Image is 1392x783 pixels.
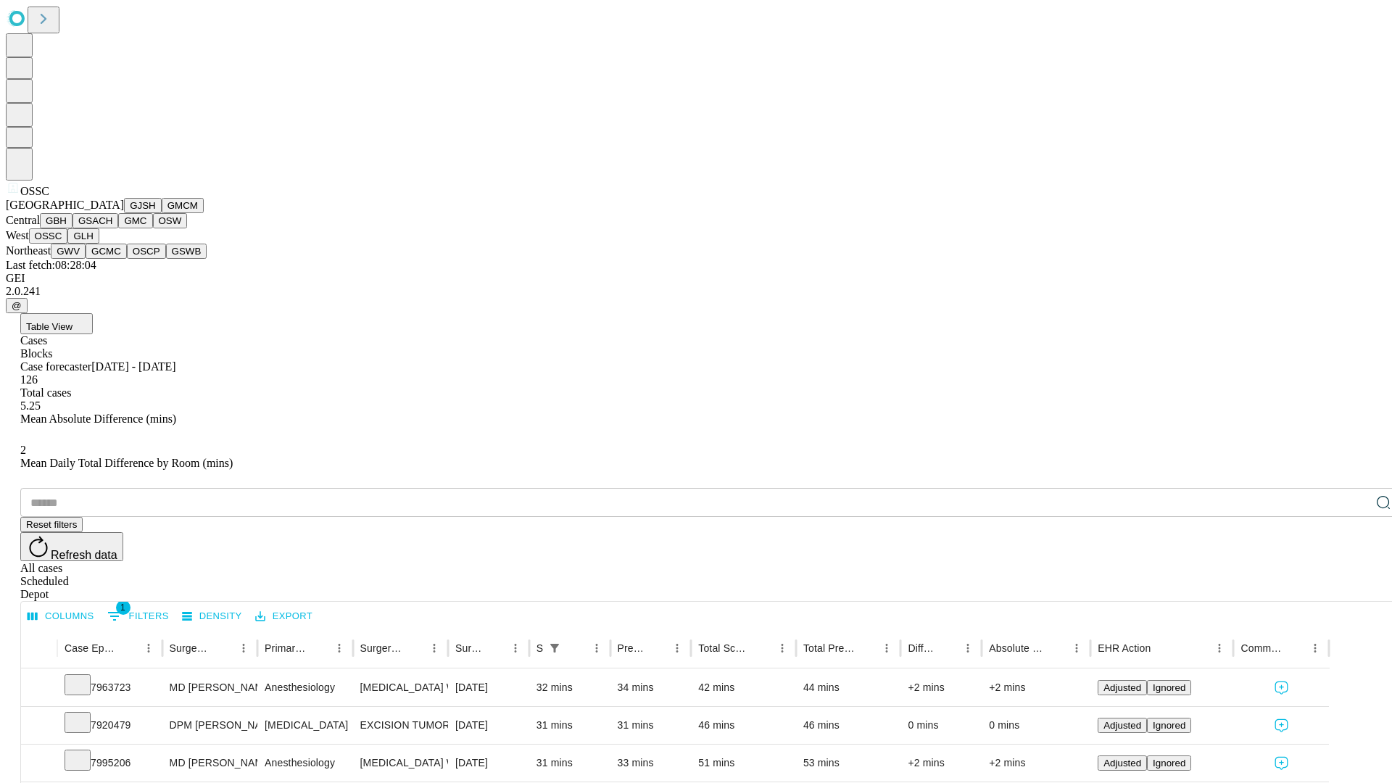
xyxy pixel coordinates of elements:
button: @ [6,298,28,313]
button: Menu [138,638,159,658]
button: Menu [1066,638,1087,658]
span: Northeast [6,244,51,257]
span: Table View [26,321,72,332]
button: Density [178,605,246,628]
button: Menu [772,638,792,658]
span: Reset filters [26,519,77,530]
span: OSSC [20,185,49,197]
button: Expand [28,751,50,776]
div: 42 mins [698,669,789,706]
button: Export [252,605,316,628]
div: 7963723 [65,669,155,706]
span: @ [12,300,22,311]
button: GWV [51,244,86,259]
button: Sort [118,638,138,658]
span: Adjusted [1103,720,1141,731]
div: Anesthesiology [265,745,345,782]
div: Predicted In Room Duration [618,642,646,654]
button: Sort [647,638,667,658]
span: Ignored [1153,682,1185,693]
button: GMCM [162,198,204,213]
div: EXCISION TUMOR FOOT SUBCUTANEOUS [360,707,441,744]
div: 44 mins [803,669,894,706]
button: Menu [587,638,607,658]
div: 46 mins [803,707,894,744]
button: Ignored [1147,680,1191,695]
div: DPM [PERSON_NAME] [PERSON_NAME] Dpm [170,707,250,744]
button: GJSH [124,198,162,213]
button: Sort [404,638,424,658]
div: Absolute Difference [989,642,1045,654]
div: MD [PERSON_NAME] [170,745,250,782]
div: Surgery Name [360,642,402,654]
div: 7920479 [65,707,155,744]
button: GCMC [86,244,127,259]
div: 0 mins [908,707,974,744]
span: Mean Daily Total Difference by Room (mins) [20,457,233,469]
button: Menu [877,638,897,658]
div: 2.0.241 [6,285,1386,298]
button: GSACH [72,213,118,228]
button: Menu [505,638,526,658]
span: Case forecaster [20,360,91,373]
div: [MEDICAL_DATA] [265,707,345,744]
button: OSW [153,213,188,228]
span: Last fetch: 08:28:04 [6,259,96,271]
button: GBH [40,213,72,228]
div: 46 mins [698,707,789,744]
span: [DATE] - [DATE] [91,360,175,373]
button: Sort [937,638,958,658]
div: MD [PERSON_NAME] [170,669,250,706]
div: +2 mins [989,669,1083,706]
div: [MEDICAL_DATA] WITH [MEDICAL_DATA] AND/OR [MEDICAL_DATA] WITH OR WITHOUT D\T\C [360,669,441,706]
div: [DATE] [455,669,522,706]
div: +2 mins [908,745,974,782]
div: Scheduled In Room Duration [536,642,543,654]
div: 31 mins [618,707,684,744]
button: Reset filters [20,517,83,532]
button: Refresh data [20,532,123,561]
div: Surgeon Name [170,642,212,654]
button: Table View [20,313,93,334]
div: 31 mins [536,707,603,744]
span: 1 [116,600,130,615]
div: [MEDICAL_DATA] WITH [MEDICAL_DATA] AND/OR [MEDICAL_DATA] WITH OR WITHOUT D\T\C [360,745,441,782]
div: 0 mins [989,707,1083,744]
button: Select columns [24,605,98,628]
button: Sort [485,638,505,658]
button: Expand [28,713,50,739]
span: Adjusted [1103,758,1141,768]
span: Adjusted [1103,682,1141,693]
div: Primary Service [265,642,307,654]
div: Surgery Date [455,642,484,654]
div: [DATE] [455,707,522,744]
button: Menu [424,638,444,658]
span: 5.25 [20,399,41,412]
div: Total Scheduled Duration [698,642,750,654]
button: Sort [213,638,233,658]
button: Show filters [544,638,565,658]
button: Sort [752,638,772,658]
button: Sort [1046,638,1066,658]
div: EHR Action [1098,642,1151,654]
button: Menu [329,638,349,658]
span: Ignored [1153,720,1185,731]
span: 2 [20,444,26,456]
button: Show filters [104,605,173,628]
span: Ignored [1153,758,1185,768]
button: Ignored [1147,755,1191,771]
button: GMC [118,213,152,228]
button: OSSC [29,228,68,244]
div: Comments [1240,642,1283,654]
span: Refresh data [51,549,117,561]
div: +2 mins [908,669,974,706]
button: OSCP [127,244,166,259]
div: 7995206 [65,745,155,782]
span: West [6,229,29,241]
button: Sort [1285,638,1305,658]
div: 53 mins [803,745,894,782]
span: Total cases [20,386,71,399]
div: Difference [908,642,936,654]
div: Case Epic Id [65,642,117,654]
button: Menu [1209,638,1230,658]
